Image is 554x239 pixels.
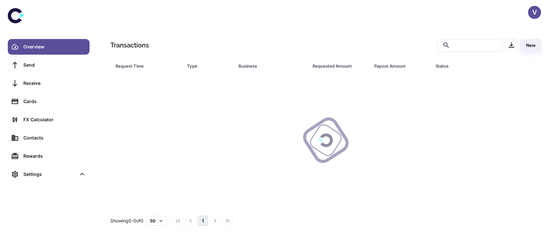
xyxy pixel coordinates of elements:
[116,61,179,71] span: Request Time
[23,61,86,69] div: Send
[8,166,90,182] div: Settings
[374,61,428,71] span: Payout Amount
[374,61,420,71] div: Payout Amount
[146,216,167,226] button: 50
[172,216,234,226] nav: pagination navigation
[23,134,86,141] div: Contacts
[187,61,231,71] span: Type
[23,153,86,160] div: Rewards
[520,39,541,52] button: New
[23,43,86,50] div: Overview
[110,217,143,224] p: Showing 0-0 of 0
[8,57,90,73] a: Send
[313,61,366,71] span: Requested Amount
[436,61,506,71] div: Status
[8,148,90,164] a: Rewards
[23,171,76,178] div: Settings
[8,112,90,127] a: FX Calculator
[23,98,86,105] div: Cards
[8,75,90,91] a: Receive
[313,61,358,71] div: Requested Amount
[8,130,90,146] a: Contacts
[23,80,86,87] div: Receive
[23,116,86,123] div: FX Calculator
[198,216,208,226] button: page 1
[110,40,149,50] h1: Transactions
[8,94,90,109] a: Cards
[187,61,222,71] div: Type
[436,61,514,71] span: Status
[8,39,90,55] a: Overview
[528,6,541,19] button: V
[116,61,171,71] div: Request Time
